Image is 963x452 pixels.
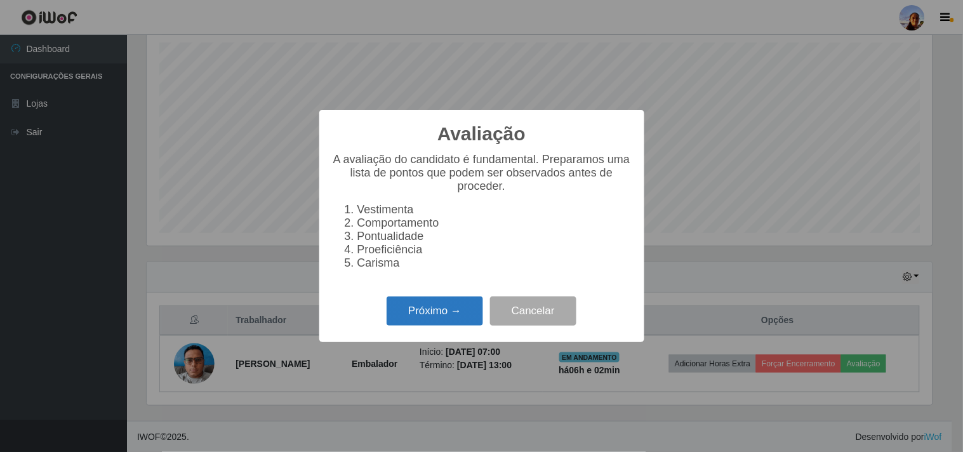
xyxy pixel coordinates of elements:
[357,216,632,230] li: Comportamento
[332,153,632,193] p: A avaliação do candidato é fundamental. Preparamos uma lista de pontos que podem ser observados a...
[387,296,483,326] button: Próximo →
[357,230,632,243] li: Pontualidade
[357,256,632,270] li: Carisma
[357,243,632,256] li: Proeficiência
[490,296,576,326] button: Cancelar
[357,203,632,216] li: Vestimenta
[437,123,526,145] h2: Avaliação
